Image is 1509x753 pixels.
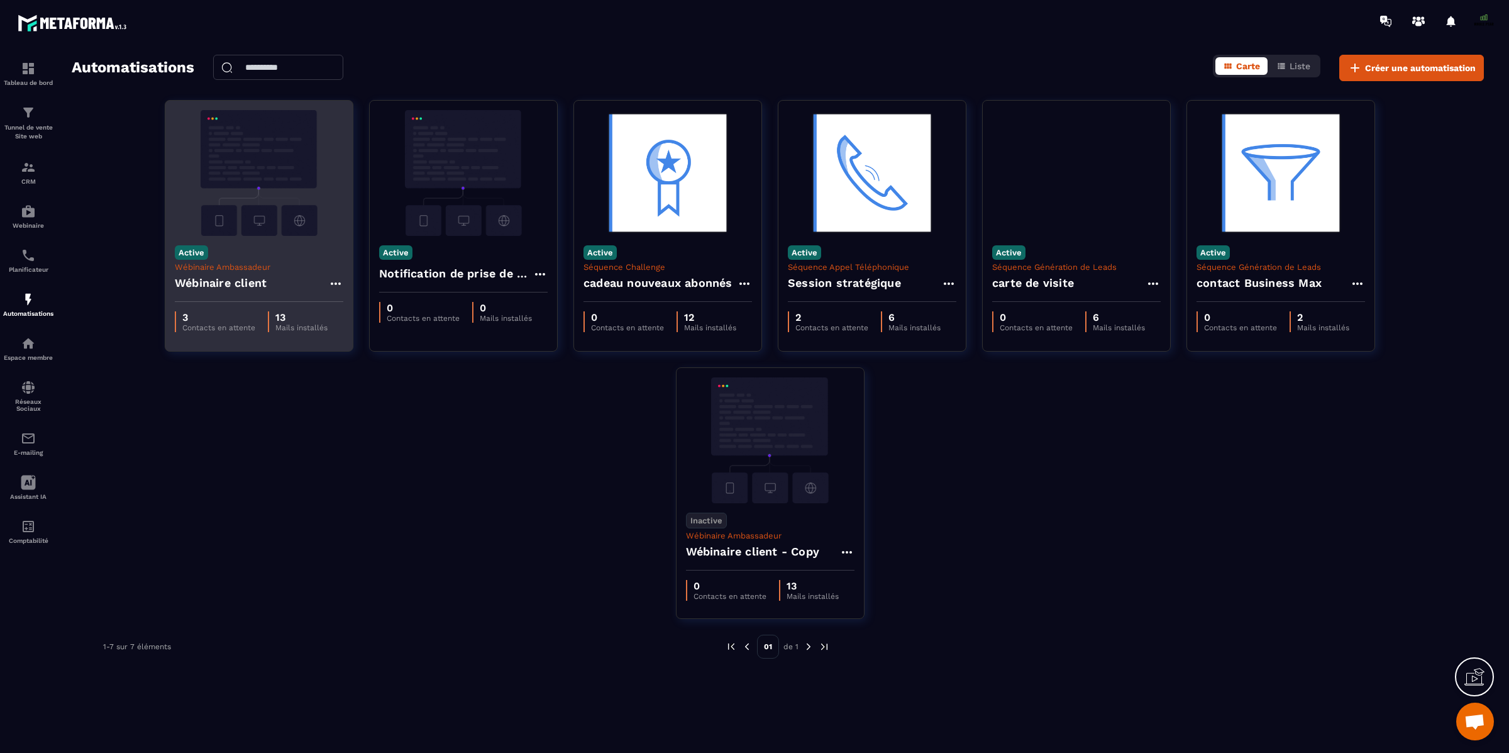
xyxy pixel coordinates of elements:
[888,323,941,332] p: Mails installés
[757,635,779,659] p: 01
[583,245,617,260] p: Active
[726,641,737,652] img: prev
[1000,311,1073,323] p: 0
[21,248,36,263] img: scheduler
[21,292,36,307] img: automations
[1204,323,1277,332] p: Contacts en attente
[1365,62,1476,74] span: Créer une automatisation
[741,641,753,652] img: prev
[21,105,36,120] img: formation
[3,510,53,554] a: accountantaccountantComptabilité
[1093,311,1145,323] p: 6
[3,537,53,544] p: Comptabilité
[18,11,131,35] img: logo
[103,642,171,651] p: 1-7 sur 7 éléments
[182,323,255,332] p: Contacts en attente
[1093,323,1145,332] p: Mails installés
[3,123,53,141] p: Tunnel de vente Site web
[379,110,548,236] img: automation-background
[3,282,53,326] a: automationsautomationsAutomatisations
[1204,311,1277,323] p: 0
[1269,57,1318,75] button: Liste
[21,160,36,175] img: formation
[480,302,532,314] p: 0
[992,274,1074,292] h4: carte de visite
[992,110,1161,236] img: automation-background
[480,314,532,323] p: Mails installés
[788,110,956,236] img: automation-background
[21,431,36,446] img: email
[788,245,821,260] p: Active
[3,371,53,421] a: social-networksocial-networkRéseaux Sociaux
[175,245,208,260] p: Active
[3,96,53,150] a: formationformationTunnel de vente Site web
[1456,703,1494,740] div: Ouvrir le chat
[3,354,53,361] p: Espace membre
[591,311,664,323] p: 0
[992,262,1161,272] p: Séquence Génération de Leads
[795,311,868,323] p: 2
[1297,323,1349,332] p: Mails installés
[72,55,194,81] h2: Automatisations
[175,110,343,236] img: automation-background
[21,61,36,76] img: formation
[591,323,664,332] p: Contacts en attente
[3,150,53,194] a: formationformationCRM
[686,513,727,528] p: Inactive
[3,178,53,185] p: CRM
[3,194,53,238] a: automationsautomationsWebinaire
[1000,323,1073,332] p: Contacts en attente
[275,323,328,332] p: Mails installés
[3,466,53,510] a: Assistant IA
[3,421,53,466] a: emailemailE-mailing
[1197,262,1365,272] p: Séquence Génération de Leads
[3,310,53,317] p: Automatisations
[992,245,1025,260] p: Active
[1215,57,1268,75] button: Carte
[379,265,533,282] h4: Notification de prise de RDV
[21,380,36,395] img: social-network
[387,314,460,323] p: Contacts en attente
[583,110,752,236] img: automation-background
[3,222,53,229] p: Webinaire
[1197,274,1322,292] h4: contact Business Max
[686,531,854,540] p: Wébinaire Ambassadeur
[3,238,53,282] a: schedulerschedulerPlanificateur
[1197,245,1230,260] p: Active
[1339,55,1484,81] button: Créer une automatisation
[795,323,868,332] p: Contacts en attente
[3,79,53,86] p: Tableau de bord
[3,493,53,500] p: Assistant IA
[783,642,799,652] p: de 1
[387,302,460,314] p: 0
[694,580,766,592] p: 0
[684,323,736,332] p: Mails installés
[686,543,820,561] h4: Wébinaire client - Copy
[175,262,343,272] p: Wébinaire Ambassadeur
[694,592,766,601] p: Contacts en attente
[803,641,814,652] img: next
[1197,110,1365,236] img: automation-background
[3,266,53,273] p: Planificateur
[3,52,53,96] a: formationformationTableau de bord
[788,262,956,272] p: Séquence Appel Téléphonique
[182,311,255,323] p: 3
[888,311,941,323] p: 6
[21,519,36,534] img: accountant
[379,245,412,260] p: Active
[684,311,736,323] p: 12
[275,311,328,323] p: 13
[21,336,36,351] img: automations
[583,262,752,272] p: Séquence Challenge
[788,274,901,292] h4: Session stratégique
[686,377,854,503] img: automation-background
[1236,61,1260,71] span: Carte
[175,274,267,292] h4: Wébinaire client
[3,398,53,412] p: Réseaux Sociaux
[583,274,732,292] h4: cadeau nouveaux abonnés
[3,449,53,456] p: E-mailing
[787,592,839,601] p: Mails installés
[1290,61,1310,71] span: Liste
[1297,311,1349,323] p: 2
[819,641,830,652] img: next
